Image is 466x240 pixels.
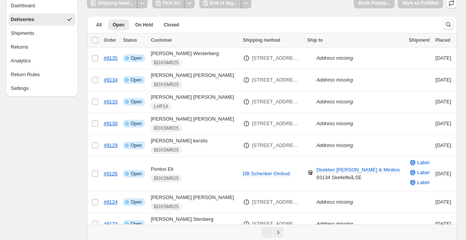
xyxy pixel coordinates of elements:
[435,38,450,43] span: Placed
[247,74,304,86] button: [STREET_ADDRESS]
[252,142,300,149] p: [STREET_ADDRESS]
[252,198,300,206] p: [STREET_ADDRESS]
[104,199,118,205] a: #9124
[131,55,142,61] span: Open
[123,38,137,43] span: Status
[307,38,323,43] span: Ship to
[247,118,304,130] button: [STREET_ADDRESS]
[104,142,118,148] a: #9129
[247,196,304,208] button: [STREET_ADDRESS]
[8,82,75,95] button: Settings
[417,159,430,167] span: Label
[11,29,34,37] div: Shipments
[247,96,304,108] button: [STREET_ADDRESS]
[11,57,31,65] div: Analytics
[273,227,284,238] button: Next
[252,98,300,106] p: [STREET_ADDRESS]
[417,169,430,176] span: Label
[317,121,353,126] i: Address missing
[151,38,172,43] span: Customer
[104,38,116,43] span: Order
[104,121,118,126] a: #9130
[317,199,353,205] i: Address missing
[8,55,75,67] button: Analytics
[149,213,241,235] td: [PERSON_NAME] Stenberg
[154,147,179,153] span: BDXSMR25
[149,135,241,157] td: [PERSON_NAME] kerstis
[252,220,300,228] p: [STREET_ADDRESS]
[317,221,353,227] i: Address missing
[104,77,118,83] a: #9134
[149,191,241,213] td: [PERSON_NAME] [PERSON_NAME]
[8,41,75,53] button: Returns
[149,113,241,135] td: [PERSON_NAME] [PERSON_NAME]
[435,99,451,104] time: Tuesday, September 9, 2025 at 8:15:06 PM
[131,99,142,105] span: Open
[247,52,304,64] button: [STREET_ADDRESS]
[104,221,118,227] a: #9123
[113,22,125,28] span: Open
[154,204,179,210] span: BDXSMR25
[11,43,28,51] div: Returns
[317,142,353,148] i: Address missing
[312,164,404,176] button: Direkten [PERSON_NAME] & Minilivs
[96,22,102,28] span: All
[247,139,304,152] button: [STREET_ADDRESS]
[11,85,29,92] div: Settings
[87,224,457,240] nav: Pagination
[435,77,451,83] time: Wednesday, September 10, 2025 at 7:07:37 AM
[131,142,142,149] span: Open
[417,179,430,186] span: Label
[238,168,294,180] button: DB Schenker Ombud
[149,157,241,191] td: Pontus Ek
[8,27,75,39] button: Shipments
[443,19,454,30] button: Search and filter results
[409,38,430,43] span: Shipment
[317,55,353,61] i: Address missing
[247,218,304,230] button: [STREET_ADDRESS]
[252,120,300,127] p: [STREET_ADDRESS]
[104,171,118,176] a: #9126
[435,142,451,148] time: Monday, September 8, 2025 at 5:23:16 AM
[8,13,75,26] button: Deliveries
[252,54,300,62] p: [STREET_ADDRESS]
[243,38,280,43] span: Shipping method
[154,82,179,88] span: BDXSMR25
[104,55,118,61] a: #9135
[317,77,353,83] i: Address missing
[252,76,300,84] p: [STREET_ADDRESS]
[154,175,179,181] span: BDXSMR25
[149,91,241,113] td: [PERSON_NAME] [PERSON_NAME]
[243,171,290,176] span: DB Schenker Ombud
[404,167,434,179] button: Label
[149,47,241,69] td: [PERSON_NAME] Westerberg
[131,121,142,127] span: Open
[154,103,168,109] span: LHP14
[154,60,179,66] span: BDXSMR25
[131,171,142,177] span: Open
[404,176,434,189] button: Label
[435,121,451,126] time: Monday, September 8, 2025 at 6:23:32 AM
[11,16,34,23] div: Deliveries
[104,99,118,104] a: #9133
[435,221,451,227] time: Wednesday, September 3, 2025 at 10:06:09 AM
[435,171,451,176] time: Thursday, September 4, 2025 at 5:36:15 AM
[135,22,153,28] span: On Hold
[435,199,451,205] time: Wednesday, September 3, 2025 at 12:03:58 PM
[11,2,35,10] div: Dashboard
[435,55,451,61] time: Wednesday, September 10, 2025 at 8:14:17 AM
[317,99,353,104] i: Address missing
[149,69,241,91] td: [PERSON_NAME] [PERSON_NAME]
[164,22,179,28] span: Closed
[317,167,400,173] span: Direkten [PERSON_NAME] & Minilivs
[131,221,142,227] span: Open
[131,77,142,83] span: Open
[11,71,40,78] div: Return Rules
[8,69,75,81] button: Return Rules
[317,166,400,181] div: 93134 Skellefteå , SE
[404,157,434,169] button: Label
[154,125,179,131] span: BDXSMR25
[131,199,142,205] span: Open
